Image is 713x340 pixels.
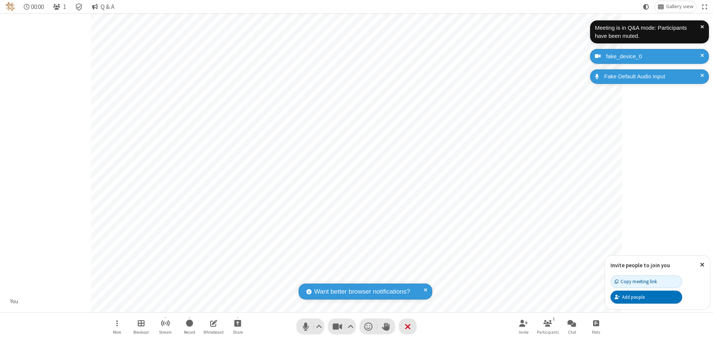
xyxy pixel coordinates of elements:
span: Chat [568,330,576,334]
button: Video setting [346,318,356,334]
span: Breakout [133,330,149,334]
button: Open menu [106,316,128,337]
button: Open chat [561,316,583,337]
span: Q & A [101,3,114,10]
button: Change layout [655,1,696,12]
div: Meeting details Encryption enabled [72,1,86,12]
span: Share [233,330,243,334]
button: Raise hand [377,318,395,334]
button: Start sharing [227,316,249,337]
span: Whiteboard [204,330,224,334]
button: Mute (⌘+Shift+A) [296,318,324,334]
span: Record [184,330,195,334]
label: Invite people to join you [611,262,670,269]
button: Open shared whiteboard [202,316,225,337]
div: You [7,297,21,306]
button: Invite participants (⌘+Shift+I) [512,316,535,337]
div: 1 [551,316,557,322]
button: Close popover [694,256,710,274]
span: Invite [519,330,528,334]
span: Participants [537,330,559,334]
button: Audio settings [314,318,324,334]
span: Want better browser notifications? [314,287,410,297]
button: Add people [611,291,682,303]
div: Copy meeting link [615,278,657,285]
button: Start recording [178,316,201,337]
button: End or leave meeting [399,318,417,334]
div: Meeting is in Q&A mode: Participants have been muted. [595,24,700,40]
button: Fullscreen [699,1,710,12]
div: Timer [21,1,47,12]
button: Open poll [585,316,607,337]
button: Using system theme [640,1,652,12]
span: Polls [592,330,600,334]
button: Manage Breakout Rooms [130,316,152,337]
span: 1 [63,3,66,10]
span: Stream [159,330,172,334]
div: Fake Default Audio Input [602,72,703,81]
span: 00:00 [31,3,44,10]
div: fake_device_0 [603,52,703,61]
button: Copy meeting link [611,275,682,288]
button: Start streaming [154,316,176,337]
img: QA Selenium DO NOT DELETE OR CHANGE [6,2,15,11]
button: Q & A [89,1,117,12]
button: Send a reaction [359,318,377,334]
button: Open participant list [50,1,69,12]
button: Open participant list [537,316,559,337]
span: More [113,330,121,334]
span: Gallery view [666,4,693,10]
button: Stop video (⌘+Shift+V) [328,318,356,334]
